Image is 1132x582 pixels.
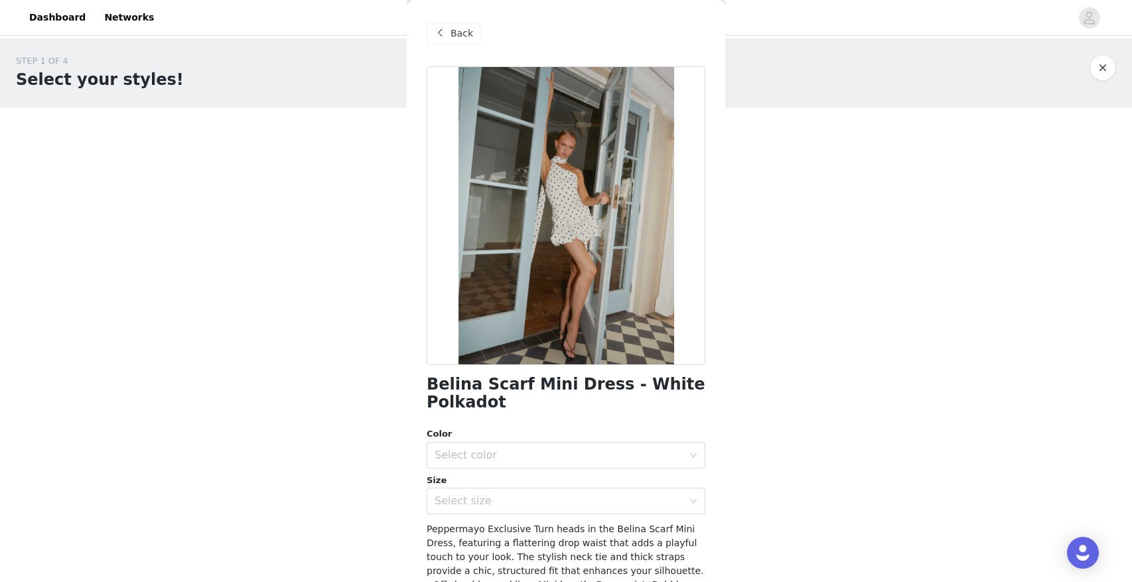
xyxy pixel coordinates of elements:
[435,449,683,462] div: Select color
[21,3,94,33] a: Dashboard
[427,474,705,487] div: Size
[435,494,683,508] div: Select size
[451,27,473,40] span: Back
[427,427,705,441] div: Color
[16,68,184,92] h1: Select your styles!
[689,497,697,506] i: icon: down
[689,451,697,461] i: icon: down
[96,3,162,33] a: Networks
[427,376,705,411] h1: Belina Scarf Mini Dress - White Polkadot
[1067,537,1099,569] div: Open Intercom Messenger
[1083,7,1096,29] div: avatar
[16,54,184,68] div: STEP 1 OF 4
